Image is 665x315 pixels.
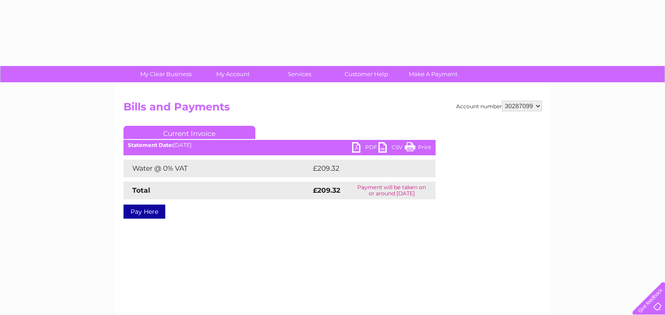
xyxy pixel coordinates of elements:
td: Water @ 0% VAT [124,160,311,177]
a: Make A Payment [397,66,469,82]
a: My Clear Business [130,66,202,82]
a: Services [263,66,336,82]
a: PDF [352,142,378,155]
a: My Account [196,66,269,82]
a: Customer Help [330,66,403,82]
div: [DATE] [124,142,436,148]
strong: Total [132,186,150,194]
a: Pay Here [124,205,165,219]
a: Print [405,142,431,155]
a: Current Invoice [124,126,255,139]
div: Account number [456,101,542,111]
h2: Bills and Payments [124,101,542,117]
a: CSV [378,142,405,155]
td: Payment will be taken on or around [DATE] [348,182,435,199]
b: Statement Date: [128,142,173,148]
td: £209.32 [311,160,420,177]
strong: £209.32 [313,186,340,194]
